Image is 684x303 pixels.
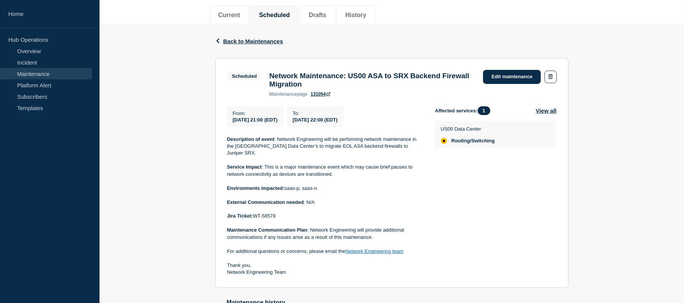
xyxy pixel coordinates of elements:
[227,185,423,192] p: saas-p, saas-n.
[269,72,475,88] h3: Network Maintenance: US00 ASA to SRX Backend Firewall Migration
[227,185,285,191] strong: Environments impacted:
[293,110,338,116] p: To :
[536,106,557,115] button: View all
[441,138,447,144] div: affected
[452,138,495,144] span: Routing/Switching
[227,164,262,170] strong: Service Impact
[227,213,253,219] strong: Jira Ticket:
[227,164,423,178] p: : This is a major maintenance event which may cause brief pauses to network connectivity as devic...
[227,269,423,276] p: Network Engineering Team
[227,227,308,233] strong: Maintenance Communication Plan
[441,126,495,132] p: US00 Data Center
[227,248,423,255] p: For additional questions or concerns, please email the
[233,117,278,123] span: [DATE] 21:00 (EDT)
[269,92,308,97] p: page
[269,92,297,97] span: maintenance
[478,106,490,115] span: 1
[293,117,338,123] span: [DATE] 22:00 (EDT)
[227,199,304,205] strong: External Communication needed
[233,110,278,116] p: From :
[218,12,240,19] button: Current
[345,12,366,19] button: History
[227,72,262,80] span: Scheduled
[311,92,330,97] a: 131054
[309,12,326,19] button: Drafts
[227,213,423,219] p: WT-58578
[345,248,403,254] a: Network Engineering team
[227,227,423,241] p: : Network Engineering will provide additional communications if any issues arise as a result of t...
[227,136,275,142] strong: Description of event
[435,106,494,115] span: Affected services:
[227,136,423,157] p: : Network Engineering will be performing network maintenance in the [GEOGRAPHIC_DATA] Data Center...
[483,70,541,84] a: Edit maintenance
[227,262,423,269] p: Thank you,
[227,199,423,206] p: : N/A
[259,12,290,19] button: Scheduled
[215,38,283,44] button: Back to Maintenances
[223,38,283,44] span: Back to Maintenances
